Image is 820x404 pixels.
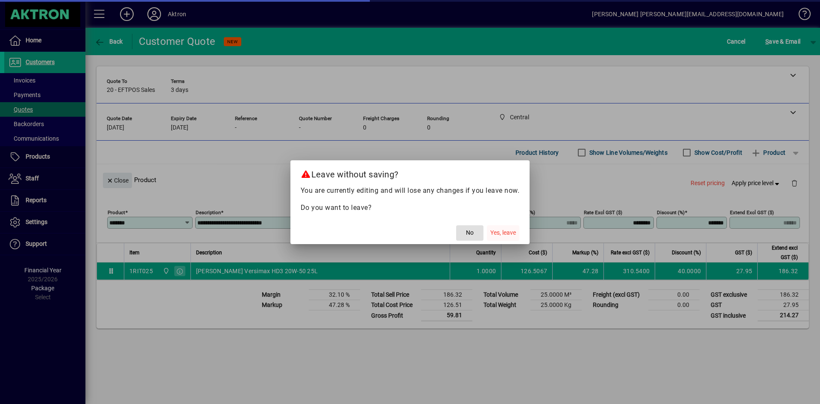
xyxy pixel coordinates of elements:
[487,225,519,241] button: Yes, leave
[290,160,530,185] h2: Leave without saving?
[456,225,483,241] button: No
[490,228,516,237] span: Yes, leave
[466,228,474,237] span: No
[301,186,520,196] p: You are currently editing and will lose any changes if you leave now.
[301,203,520,213] p: Do you want to leave?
